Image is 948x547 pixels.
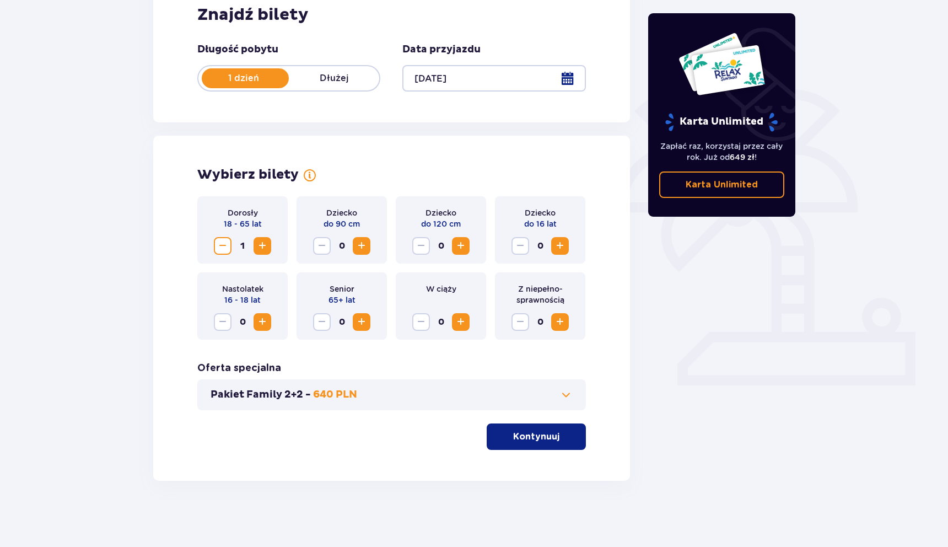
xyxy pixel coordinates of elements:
[686,179,758,191] p: Karta Unlimited
[353,237,370,255] button: Zwiększ
[211,388,311,401] p: Pakiet Family 2+2 -
[224,294,261,305] p: 16 - 18 lat
[330,283,354,294] p: Senior
[333,237,351,255] span: 0
[432,237,450,255] span: 0
[197,4,586,25] h2: Znajdź bilety
[328,294,355,305] p: 65+ lat
[326,207,357,218] p: Dziecko
[234,237,251,255] span: 1
[730,153,755,162] span: 649 zł
[524,218,557,229] p: do 16 lat
[214,313,231,331] button: Zmniejsz
[659,171,785,198] a: Karta Unlimited
[531,237,549,255] span: 0
[197,43,278,56] p: Długość pobytu
[222,283,263,294] p: Nastolatek
[504,283,577,305] p: Z niepełno­sprawnością
[234,313,251,331] span: 0
[531,313,549,331] span: 0
[487,423,586,450] button: Kontynuuj
[313,388,357,401] p: 640 PLN
[211,388,573,401] button: Pakiet Family 2+2 -640 PLN
[197,167,299,183] h2: Wybierz bilety
[228,207,258,218] p: Dorosły
[551,313,569,331] button: Zwiększ
[224,218,262,229] p: 18 - 65 lat
[313,313,331,331] button: Zmniejsz
[678,32,766,96] img: Dwie karty całoroczne do Suntago z napisem 'UNLIMITED RELAX', na białym tle z tropikalnymi liśćmi...
[511,237,529,255] button: Zmniejsz
[551,237,569,255] button: Zwiększ
[412,313,430,331] button: Zmniejsz
[432,313,450,331] span: 0
[254,237,271,255] button: Zwiększ
[425,207,456,218] p: Dziecko
[664,112,779,132] p: Karta Unlimited
[254,313,271,331] button: Zwiększ
[198,72,289,84] p: 1 dzień
[525,207,556,218] p: Dziecko
[513,431,559,443] p: Kontynuuj
[324,218,360,229] p: do 90 cm
[333,313,351,331] span: 0
[412,237,430,255] button: Zmniejsz
[452,237,470,255] button: Zwiększ
[421,218,461,229] p: do 120 cm
[313,237,331,255] button: Zmniejsz
[353,313,370,331] button: Zwiększ
[511,313,529,331] button: Zmniejsz
[289,72,379,84] p: Dłużej
[426,283,456,294] p: W ciąży
[197,362,281,375] h3: Oferta specjalna
[452,313,470,331] button: Zwiększ
[659,141,785,163] p: Zapłać raz, korzystaj przez cały rok. Już od !
[214,237,231,255] button: Zmniejsz
[402,43,481,56] p: Data przyjazdu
